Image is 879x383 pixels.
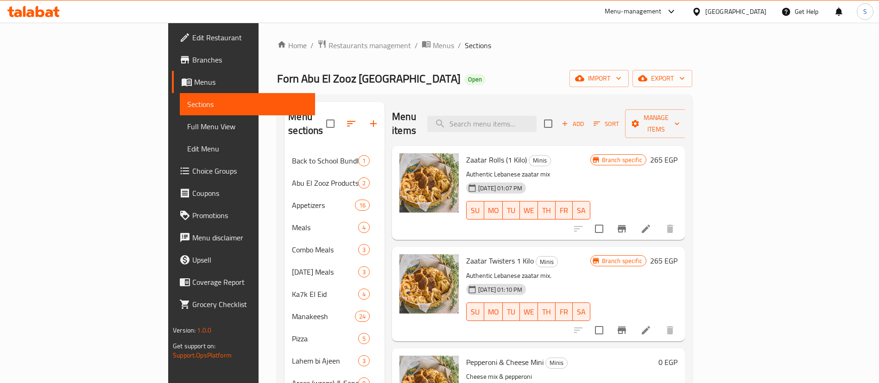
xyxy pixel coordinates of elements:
[187,121,308,132] span: Full Menu View
[285,327,385,350] div: Pizza5
[503,201,520,220] button: TU
[392,110,416,138] h2: Menu items
[659,319,681,341] button: delete
[427,116,537,132] input: search
[433,40,454,51] span: Menus
[520,201,538,220] button: WE
[358,355,370,366] div: items
[488,204,499,217] span: MO
[484,201,503,220] button: MO
[503,302,520,321] button: TU
[340,113,362,135] span: Sort sections
[538,302,556,321] button: TH
[705,6,766,17] div: [GEOGRAPHIC_DATA]
[172,49,315,71] a: Branches
[172,226,315,249] a: Menu disclaimer
[172,182,315,204] a: Coupons
[474,184,526,193] span: [DATE] 01:07 PM
[192,254,308,265] span: Upsell
[172,26,315,49] a: Edit Restaurant
[359,268,369,276] span: 3
[180,138,315,160] a: Edit Menu
[359,179,369,188] span: 2
[520,302,538,321] button: WE
[598,257,646,265] span: Branch specific
[359,290,369,299] span: 4
[466,169,590,180] p: Authentic Lebanese zaatar mix
[466,302,484,321] button: SU
[576,305,587,319] span: SA
[658,356,677,369] h6: 0 EGP
[640,73,685,84] span: export
[292,177,358,188] div: Abu El Zooz Products
[466,371,655,383] p: Cheese mix & pepperoni
[529,155,551,166] div: Minis
[292,244,358,255] span: Combo Meals
[464,74,486,85] div: Open
[524,305,534,319] span: WE
[292,266,358,277] span: [DATE] Meals
[292,355,358,366] span: Lahem bi Ajeen
[650,254,677,267] h6: 265 EGP
[197,324,211,336] span: 1.0.0
[488,305,499,319] span: MO
[538,201,556,220] button: TH
[172,160,315,182] a: Choice Groups
[650,153,677,166] h6: 265 EGP
[415,40,418,51] li: /
[285,150,385,172] div: Back to School Bundles1
[358,222,370,233] div: items
[285,194,385,216] div: Appetizers16
[355,311,370,322] div: items
[545,358,568,369] div: Minis
[173,349,232,361] a: Support.OpsPlatform
[362,113,385,135] button: Add section
[172,293,315,315] a: Grocery Checklist
[466,355,544,369] span: Pepperoni & Cheese Mini
[192,32,308,43] span: Edit Restaurant
[292,289,358,300] span: Ka7k El Eid
[524,204,534,217] span: WE
[172,271,315,293] a: Coverage Report
[399,153,459,213] img: Zaatar Rolls (1 Kilo)
[558,117,588,131] span: Add item
[573,201,590,220] button: SA
[292,222,358,233] span: Meals
[192,299,308,310] span: Grocery Checklist
[285,239,385,261] div: Combo Meals3
[359,357,369,365] span: 3
[192,276,308,288] span: Coverage Report
[329,40,411,51] span: Restaurants management
[466,201,484,220] button: SU
[465,40,491,51] span: Sections
[187,143,308,154] span: Edit Menu
[292,333,358,344] span: Pizza
[292,155,358,166] div: Back to School Bundles
[589,320,609,340] span: Select to update
[358,155,370,166] div: items
[359,245,369,254] span: 3
[292,200,355,211] span: Appetizers
[192,54,308,65] span: Branches
[172,71,315,93] a: Menus
[569,70,629,87] button: import
[464,75,486,83] span: Open
[640,223,651,234] a: Edit menu item
[180,93,315,115] a: Sections
[285,350,385,372] div: Lahem bi Ajeen3
[576,204,587,217] span: SA
[172,204,315,226] a: Promotions
[484,302,503,321] button: MO
[358,177,370,188] div: items
[180,115,315,138] a: Full Menu View
[359,157,369,165] span: 1
[192,165,308,176] span: Choice Groups
[538,114,558,133] span: Select section
[529,155,550,166] span: Minis
[591,117,621,131] button: Sort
